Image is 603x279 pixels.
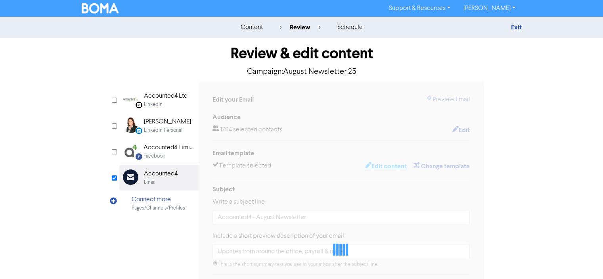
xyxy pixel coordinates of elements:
div: Accounted4 [144,169,178,179]
div: Pages/Channels/Profiles [132,204,185,212]
iframe: Chat Widget [504,193,603,279]
div: LinkedIn [144,101,163,108]
div: Accounted4Email [119,165,199,190]
div: schedule [337,23,362,32]
div: content [240,23,262,32]
img: LinkedinPersonal [123,117,139,133]
div: Accounted4 Ltd [144,91,188,101]
div: Facebook [144,152,165,160]
div: Connect morePages/Channels/Profiles [119,190,199,216]
div: Email [144,179,155,186]
div: [PERSON_NAME] [144,117,191,127]
p: Campaign: August Newsletter 25 [119,66,484,78]
img: Facebook [123,143,138,159]
div: Facebook Accounted4 LimitedFacebook [119,139,199,164]
div: LinkedinPersonal [PERSON_NAME]LinkedIn Personal [119,113,199,139]
a: Exit [511,23,521,31]
div: Accounted4 Limited [144,143,194,152]
div: review [279,23,320,32]
a: Support & Resources [383,2,457,15]
div: LinkedIn Personal [144,127,182,134]
img: Linkedin [123,91,139,107]
div: Connect more [132,195,185,204]
img: BOMA Logo [82,3,119,13]
div: Linkedin Accounted4 LtdLinkedIn [119,87,199,113]
a: [PERSON_NAME] [457,2,521,15]
h1: Review & edit content [119,44,484,63]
